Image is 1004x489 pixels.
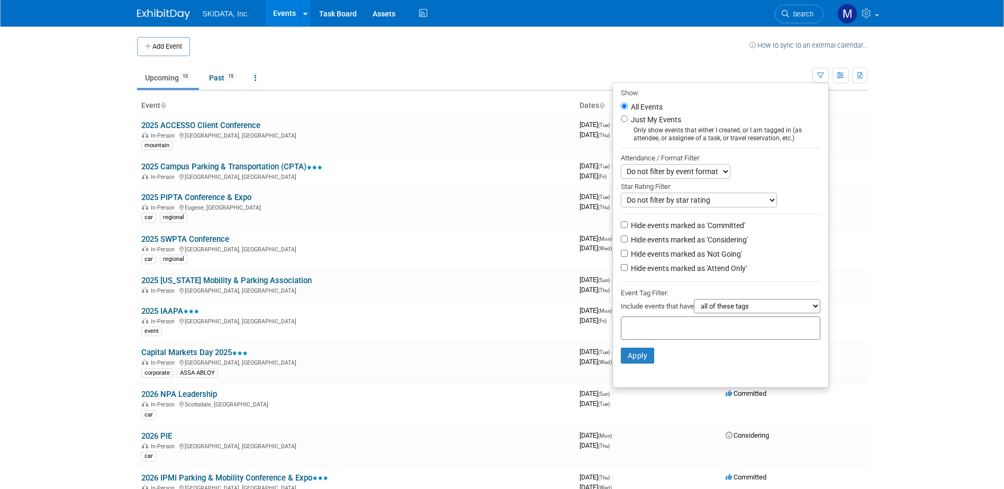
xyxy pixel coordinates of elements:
[142,359,148,365] img: In-Person Event
[141,203,571,211] div: Eugene, [GEOGRAPHIC_DATA]
[611,162,613,170] span: -
[160,101,166,110] a: Sort by Event Name
[142,443,148,448] img: In-Person Event
[141,441,571,450] div: [GEOGRAPHIC_DATA], [GEOGRAPHIC_DATA]
[141,172,571,180] div: [GEOGRAPHIC_DATA], [GEOGRAPHIC_DATA]
[203,10,249,18] span: SKIDATA, Inc.
[151,318,178,325] span: In-Person
[726,431,769,439] span: Considering
[160,255,187,264] div: regional
[629,249,742,259] label: Hide events marked as 'Not Going'
[160,213,187,222] div: regional
[598,359,612,365] span: (Wed)
[177,368,218,378] div: ASSA ABLOY
[141,473,328,483] a: 2026 IPMI Parking & Mobility Conference & Expo
[598,132,610,138] span: (Thu)
[598,236,612,242] span: (Mon)
[580,244,612,252] span: [DATE]
[598,401,610,407] span: (Tue)
[598,349,610,355] span: (Tue)
[611,121,613,129] span: -
[726,390,766,397] span: Committed
[580,193,613,201] span: [DATE]
[598,204,610,210] span: (Thu)
[580,121,613,129] span: [DATE]
[151,132,178,139] span: In-Person
[179,73,191,80] span: 10
[598,475,610,481] span: (Thu)
[611,390,613,397] span: -
[598,433,612,439] span: (Mon)
[598,318,607,324] span: (Fri)
[789,10,813,18] span: Search
[141,368,173,378] div: corporate
[141,245,571,253] div: [GEOGRAPHIC_DATA], [GEOGRAPHIC_DATA]
[142,287,148,293] img: In-Person Event
[141,141,173,150] div: mountain
[141,306,199,316] a: 2025 IAAPA
[141,213,156,222] div: car
[141,131,571,139] div: [GEOGRAPHIC_DATA], [GEOGRAPHIC_DATA]
[137,68,199,88] a: Upcoming10
[575,97,721,115] th: Dates
[621,348,655,364] button: Apply
[611,473,613,481] span: -
[151,246,178,253] span: In-Person
[726,473,766,481] span: Committed
[629,263,747,274] label: Hide events marked as 'Attend Only'
[137,37,190,56] button: Add Event
[598,174,607,179] span: (Fri)
[580,431,615,439] span: [DATE]
[142,246,148,251] img: In-Person Event
[201,68,245,88] a: Past19
[141,193,251,202] a: 2025 PIPTA Conference & Expo
[141,327,162,336] div: event
[580,306,615,314] span: [DATE]
[137,97,575,115] th: Event
[611,276,613,284] span: -
[151,174,178,180] span: In-Person
[837,4,857,24] img: Malloy Pohrer
[141,255,156,264] div: car
[598,287,610,293] span: (Thu)
[141,348,248,357] a: Capital Markets Day 2025
[151,401,178,408] span: In-Person
[629,220,745,231] label: Hide events marked as 'Committed'
[151,287,178,294] span: In-Person
[621,152,820,164] div: Attendance / Format Filter:
[629,234,748,245] label: Hide events marked as 'Considering'
[749,41,867,49] a: How to sync to an external calendar...
[629,114,681,125] label: Just My Events
[141,234,229,244] a: 2025 SWPTA Conference
[580,162,613,170] span: [DATE]
[611,348,613,356] span: -
[598,246,612,251] span: (Wed)
[141,276,312,285] a: 2025 [US_STATE] Mobility & Parking Association
[580,348,613,356] span: [DATE]
[611,193,613,201] span: -
[141,410,156,420] div: car
[598,308,612,314] span: (Mon)
[141,400,571,408] div: Scottsdale, [GEOGRAPHIC_DATA]
[141,358,571,366] div: [GEOGRAPHIC_DATA], [GEOGRAPHIC_DATA]
[142,318,148,323] img: In-Person Event
[137,9,190,20] img: ExhibitDay
[225,73,237,80] span: 19
[621,299,820,316] div: Include events that have
[580,234,615,242] span: [DATE]
[629,103,663,111] label: All Events
[142,204,148,210] img: In-Person Event
[142,401,148,406] img: In-Person Event
[775,5,824,23] a: Search
[598,122,610,128] span: (Tue)
[599,101,604,110] a: Sort by Start Date
[613,431,615,439] span: -
[580,316,607,324] span: [DATE]
[141,451,156,461] div: car
[598,194,610,200] span: (Tue)
[142,174,148,179] img: In-Person Event
[621,179,820,193] div: Star Rating Filter:
[141,390,217,399] a: 2026 NPA Leadership
[621,287,820,299] div: Event Tag Filter:
[141,316,571,325] div: [GEOGRAPHIC_DATA], [GEOGRAPHIC_DATA]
